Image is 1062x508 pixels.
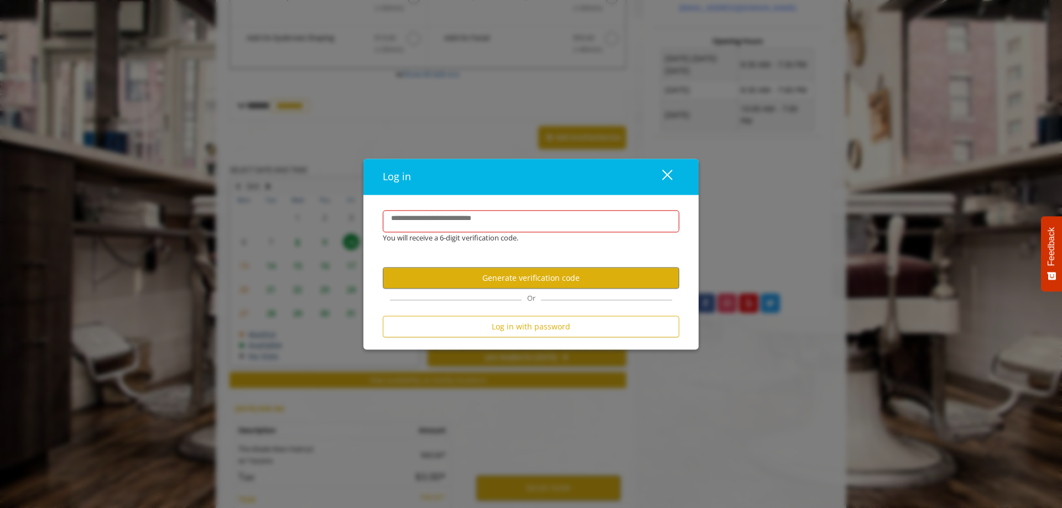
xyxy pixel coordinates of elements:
span: Log in [383,170,411,184]
div: close dialog [649,169,671,185]
span: Or [522,294,541,303]
button: close dialog [642,166,679,188]
div: You will receive a 6-digit verification code. [374,233,671,244]
button: Log in with password [383,316,679,338]
button: Generate verification code [383,268,679,289]
button: Feedback - Show survey [1041,216,1062,291]
span: Feedback [1047,227,1056,266]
